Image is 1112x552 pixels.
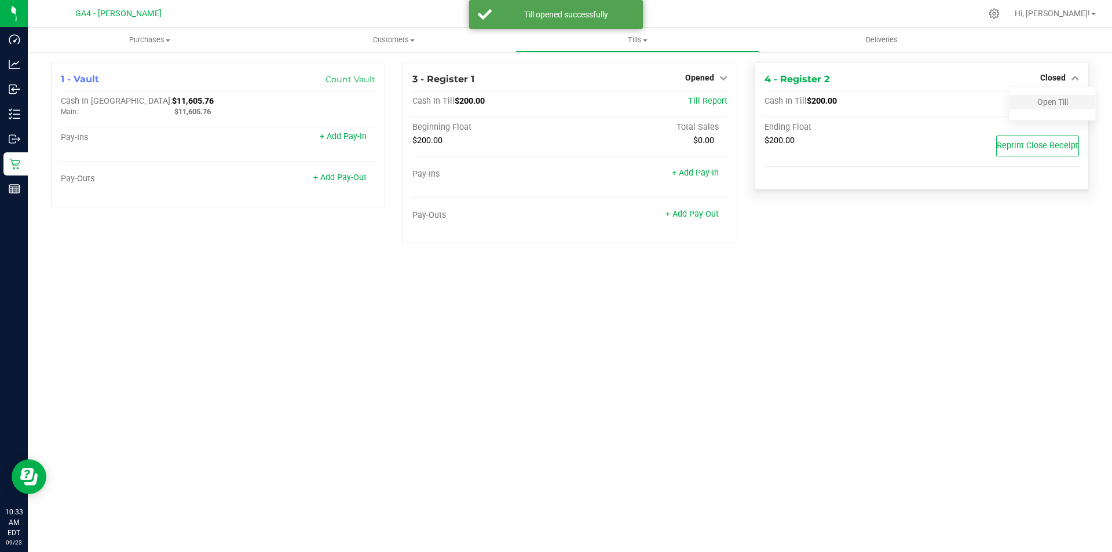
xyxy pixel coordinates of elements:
span: Main: [61,108,78,116]
span: Opened [685,73,714,82]
span: $11,605.76 [174,107,211,116]
a: Open Till [1037,97,1068,107]
span: Tills [516,35,759,45]
span: 4 - Register 2 [765,74,829,85]
div: Beginning Float [412,122,570,133]
span: $0.00 [693,136,714,145]
div: Ending Float [765,122,922,133]
div: Manage settings [987,8,1001,19]
inline-svg: Retail [9,158,20,170]
span: $200.00 [765,136,795,145]
a: Purchases [28,28,272,52]
div: Pay-Ins [412,169,570,180]
div: Till opened successfully [498,9,634,20]
span: Hi, [PERSON_NAME]! [1015,9,1090,18]
span: Closed [1040,73,1066,82]
p: 09/23 [5,538,23,547]
p: 10:33 AM EDT [5,507,23,538]
inline-svg: Analytics [9,59,20,70]
iframe: Resource center [12,459,46,494]
span: Cash In Till [765,96,807,106]
span: $200.00 [412,136,442,145]
div: Total Sales [570,122,727,133]
span: Cash In Till [412,96,455,106]
inline-svg: Reports [9,183,20,195]
inline-svg: Outbound [9,133,20,145]
button: Reprint Close Receipt [996,136,1079,156]
span: $200.00 [455,96,485,106]
a: Till Report [688,96,727,106]
span: Purchases [28,35,272,45]
a: Customers [272,28,515,52]
a: + Add Pay-Out [313,173,367,182]
a: + Add Pay-In [320,131,367,141]
span: $11,605.76 [172,96,214,106]
inline-svg: Inventory [9,108,20,120]
a: Tills [515,28,759,52]
span: Reprint Close Receipt [997,141,1078,151]
a: + Add Pay-In [672,168,719,178]
a: Count Vault [325,74,375,85]
a: Deliveries [760,28,1004,52]
span: GA4 - [PERSON_NAME] [75,9,162,19]
span: Cash In [GEOGRAPHIC_DATA]: [61,96,172,106]
div: Pay-Outs [412,210,570,221]
span: Customers [272,35,515,45]
div: Pay-Ins [61,133,218,143]
span: 3 - Register 1 [412,74,474,85]
span: 1 - Vault [61,74,99,85]
inline-svg: Dashboard [9,34,20,45]
div: Pay-Outs [61,174,218,184]
span: $200.00 [807,96,837,106]
a: + Add Pay-Out [665,209,719,219]
span: Deliveries [850,35,913,45]
inline-svg: Inbound [9,83,20,95]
